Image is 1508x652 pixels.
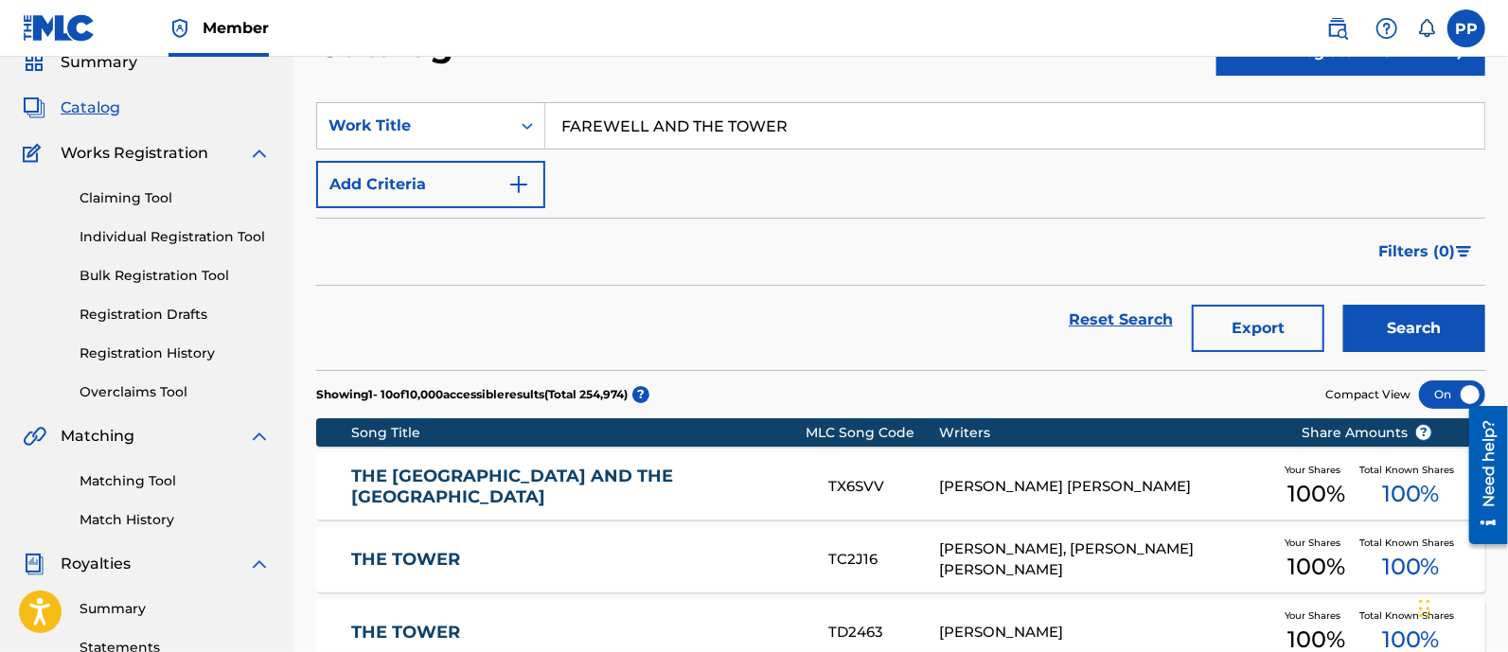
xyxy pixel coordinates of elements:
a: SummarySummary [23,51,137,74]
img: filter [1456,246,1472,257]
img: MLC Logo [23,14,96,42]
span: 100 % [1382,477,1440,511]
div: Help [1368,9,1406,47]
img: Works Registration [23,142,47,165]
img: expand [248,142,271,165]
span: 100 % [1287,477,1345,511]
span: Royalties [61,553,131,575]
img: Catalog [23,97,45,119]
div: TD2463 [828,622,939,643]
span: Filters ( 0 ) [1378,240,1455,263]
button: Search [1343,305,1485,352]
span: 100 % [1287,550,1345,584]
div: [PERSON_NAME], [PERSON_NAME] [PERSON_NAME] [939,538,1272,581]
span: Total Known Shares [1359,608,1462,623]
span: Matching [61,425,134,448]
button: Add Criteria [316,161,545,208]
div: TC2J16 [828,549,939,571]
a: Public Search [1319,9,1357,47]
a: Reset Search [1059,299,1182,341]
span: Your Shares [1285,536,1348,550]
a: Match History [80,510,271,530]
div: Writers [939,423,1272,443]
div: TX6SVV [828,476,939,498]
a: Registration History [80,344,271,363]
img: Summary [23,51,45,74]
a: CatalogCatalog [23,97,120,119]
span: Total Known Shares [1359,536,1462,550]
span: Share Amounts [1302,423,1432,443]
span: Your Shares [1285,608,1348,623]
p: Showing 1 - 10 of 10,000 accessible results (Total 254,974 ) [316,386,628,403]
a: Bulk Registration Tool [80,266,271,286]
a: THE [GEOGRAPHIC_DATA] AND THE [GEOGRAPHIC_DATA] [351,466,803,508]
span: 100 % [1382,550,1440,584]
div: Work Title [328,115,499,137]
iframe: Chat Widget [1413,561,1508,652]
span: Works Registration [61,142,208,165]
span: Summary [61,51,137,74]
img: expand [248,553,271,575]
div: [PERSON_NAME] [PERSON_NAME] [939,476,1272,498]
img: search [1326,17,1349,40]
a: Matching Tool [80,471,271,491]
div: Song Title [351,423,807,443]
span: Total Known Shares [1359,463,1462,477]
img: expand [248,425,271,448]
span: Member [203,17,269,39]
img: 9d2ae6d4665cec9f34b9.svg [507,173,530,196]
div: MLC Song Code [807,423,940,443]
img: help [1375,17,1398,40]
a: THE TOWER [351,622,803,643]
a: Overclaims Tool [80,382,271,402]
img: Royalties [23,553,45,575]
div: Notifications [1417,19,1436,38]
a: THE TOWER [351,549,803,571]
img: Top Rightsholder [169,17,191,40]
a: Individual Registration Tool [80,227,271,247]
div: [PERSON_NAME] [939,622,1272,643]
button: Export [1192,305,1324,352]
span: Compact View [1325,386,1410,403]
span: Your Shares [1285,463,1348,477]
span: ? [632,386,649,403]
span: ? [1416,425,1431,440]
a: Summary [80,599,271,619]
div: Drag [1419,580,1430,637]
div: User Menu [1447,9,1485,47]
img: Matching [23,425,46,448]
a: Claiming Tool [80,188,271,208]
span: Catalog [61,97,120,119]
a: Registration Drafts [80,305,271,325]
form: Search Form [316,102,1485,370]
button: Filters (0) [1367,228,1485,275]
iframe: Resource Center [1455,399,1508,552]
